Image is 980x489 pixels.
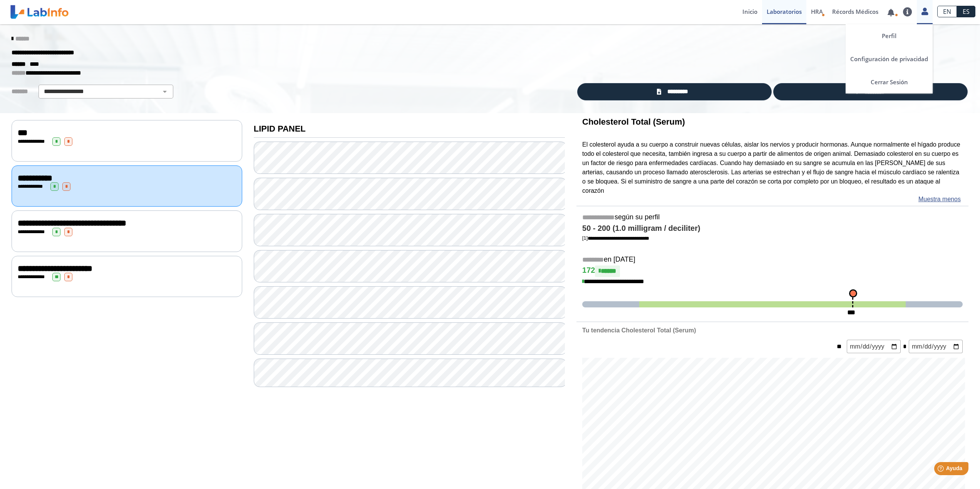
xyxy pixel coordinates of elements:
[582,265,963,277] h4: 172
[582,327,696,334] b: Tu tendencia Cholesterol Total (Serum)
[254,124,306,134] b: LIPID PANEL
[937,6,957,17] a: EN
[846,47,933,70] a: Configuración de privacidad
[582,224,963,233] h4: 50 - 200 (1.0 milligram / deciliter)
[811,8,823,15] span: HRA
[846,70,933,93] a: Cerrar Sesión
[911,459,972,481] iframe: Help widget launcher
[909,340,963,353] input: mm/dd/yyyy
[582,235,649,241] a: [1]
[846,24,933,47] a: Perfil
[847,340,901,353] input: mm/dd/yyyy
[582,213,963,222] h5: según su perfil
[582,140,963,195] p: El colesterol ayuda a su cuerpo a construir nuevas células, aislar los nervios y producir hormona...
[582,255,963,264] h5: en [DATE]
[582,117,685,127] b: Cholesterol Total (Serum)
[918,195,961,204] a: Muestra menos
[957,6,975,17] a: ES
